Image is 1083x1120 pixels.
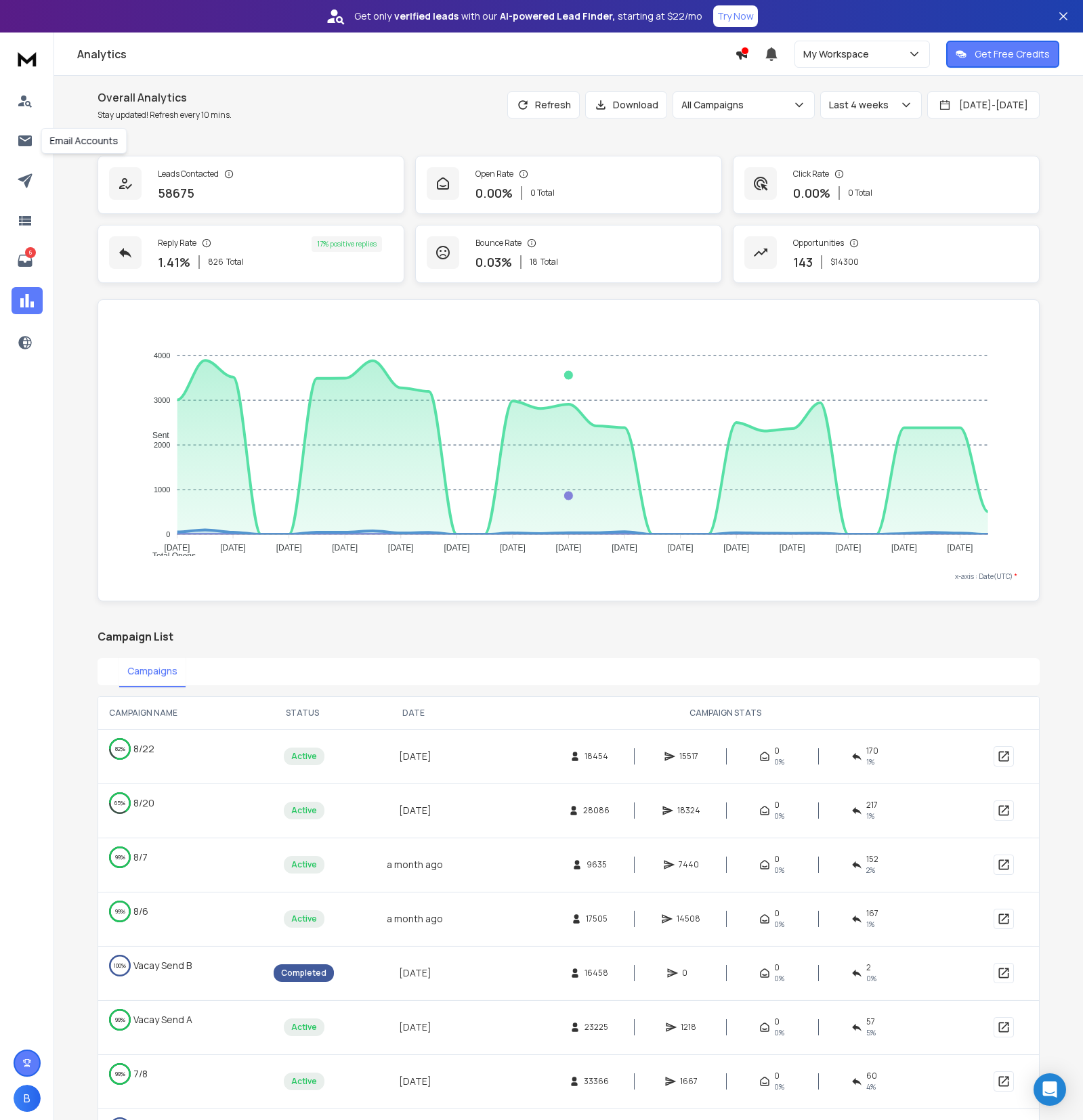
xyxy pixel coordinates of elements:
td: Vacay Send B [98,947,245,985]
h1: Analytics [77,46,735,62]
p: 99 % [115,1067,125,1081]
tspan: [DATE] [276,543,302,553]
p: Reply Rate [158,238,196,249]
a: Open Rate0.00%0 Total [415,156,722,214]
div: Active [284,748,324,765]
tspan: 2000 [154,441,170,449]
td: Vacay Send A [98,1001,245,1039]
span: 0% [774,1081,784,1092]
button: B [14,1085,41,1112]
td: a month ago [360,892,468,946]
td: [DATE] [360,783,468,838]
p: All Campaigns [681,98,749,112]
div: Active [284,856,324,874]
span: 0 [774,746,780,756]
span: Total [226,257,244,267]
th: CAMPAIGN NAME [98,697,245,729]
tspan: [DATE] [220,543,246,553]
tspan: [DATE] [836,543,862,553]
div: Open Intercom Messenger [1034,1073,1066,1106]
td: 8/7 [98,838,245,876]
p: x-axis : Date(UTC) [120,572,1017,582]
p: 6 [25,247,36,258]
tspan: [DATE] [444,543,470,553]
span: 0% [774,1027,784,1038]
span: 167 [866,908,878,919]
img: logo [14,46,41,71]
span: 18 [530,257,538,267]
span: Total Opens [142,551,196,561]
th: DATE [360,697,468,729]
span: 18454 [585,751,608,762]
button: Download [585,91,667,119]
button: Try Now [713,5,758,27]
div: Active [284,1018,324,1036]
td: 7/8 [98,1055,245,1093]
span: 7440 [679,859,699,870]
a: Click Rate0.00%0 Total [733,156,1040,214]
p: Refresh [535,98,571,112]
tspan: [DATE] [165,543,190,553]
span: Sent [142,431,169,440]
strong: AI-powered Lead Finder, [500,9,615,23]
p: Stay updated! Refresh every 10 mins. [98,110,232,121]
span: 14508 [677,913,700,924]
span: 9635 [587,859,607,870]
tspan: [DATE] [723,543,749,553]
p: 143 [793,253,813,272]
p: Opportunities [793,238,844,249]
span: 0 [774,1071,780,1081]
span: 0% [774,865,784,876]
tspan: 0 [166,530,170,538]
td: a month ago [360,838,468,892]
a: 6 [12,247,39,274]
tspan: [DATE] [891,543,917,553]
p: 0.00 % [793,184,830,202]
span: 1 % [866,756,874,767]
div: Active [284,802,324,819]
tspan: [DATE] [332,543,358,553]
span: 1 % [866,919,874,930]
span: 0% [774,973,784,984]
p: 1.41 % [158,253,190,272]
span: 18324 [677,805,700,816]
tspan: [DATE] [612,543,637,553]
button: Refresh [507,91,580,119]
th: STATUS [245,697,359,729]
button: Campaigns [119,656,186,687]
div: Active [284,910,324,928]
tspan: [DATE] [948,543,973,553]
span: 1 % [866,811,874,821]
a: Reply Rate1.41%826Total17% positive replies [98,225,404,283]
button: Get Free Credits [946,41,1059,68]
p: 99 % [115,850,125,864]
span: 0% [774,756,784,767]
p: 99 % [115,1013,125,1027]
td: [DATE] [360,1054,468,1108]
span: 0 [774,962,780,973]
span: 826 [208,257,224,267]
p: 65 % [114,796,125,810]
div: Email Accounts [41,128,127,154]
p: 82 % [115,742,125,756]
p: 0.03 % [475,253,512,272]
a: Bounce Rate0.03%18Total [415,225,722,283]
span: 2 [866,962,871,973]
span: 16458 [585,968,608,978]
span: 0% [774,919,784,930]
span: 17505 [586,913,608,924]
p: Download [613,98,658,112]
div: 17 % positive replies [312,236,382,252]
td: 8/20 [98,784,245,822]
span: 0 [682,968,696,978]
span: 0% [866,973,876,984]
td: 8/6 [98,892,245,930]
tspan: 1000 [154,486,170,494]
span: 4 % [866,1081,876,1092]
span: 57 [866,1016,875,1027]
p: 58675 [158,184,194,202]
tspan: [DATE] [388,543,414,553]
span: 0 [774,800,780,811]
span: 217 [866,800,878,811]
